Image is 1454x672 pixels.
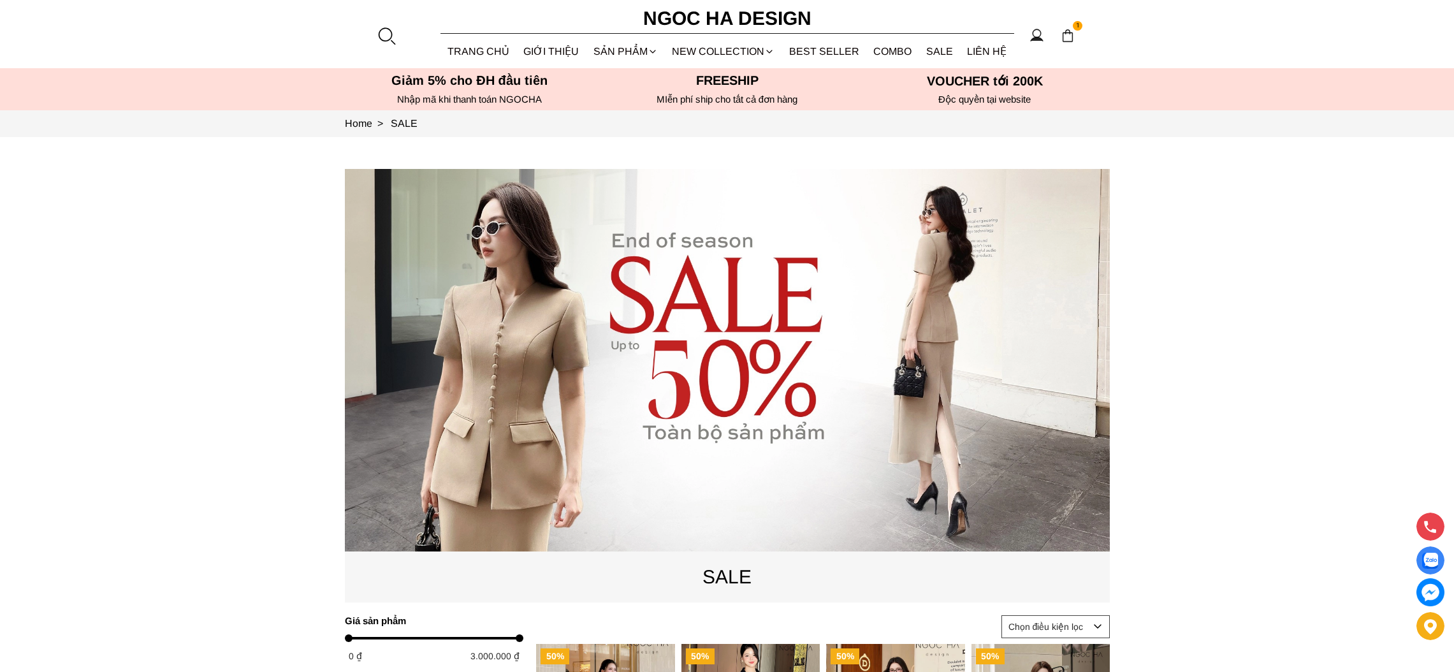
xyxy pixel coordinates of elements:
a: Link to Home [345,118,391,129]
h6: Độc quyền tại website [860,94,1110,105]
font: Freeship [696,73,759,87]
a: BEST SELLER [782,34,867,68]
span: 0 ₫ [349,651,362,661]
img: Display image [1422,553,1438,569]
a: NEW COLLECTION [665,34,782,68]
font: Nhập mã khi thanh toán NGOCHA [397,94,542,105]
h6: MIễn phí ship cho tất cả đơn hàng [602,94,852,105]
p: SALE [345,562,1110,592]
font: Giảm 5% cho ĐH đầu tiên [391,73,548,87]
a: Ngoc Ha Design [632,3,823,34]
span: 3.000.000 ₫ [470,651,520,661]
span: > [372,118,388,129]
a: messenger [1416,578,1444,606]
a: LIÊN HỆ [960,34,1014,68]
a: SALE [919,34,961,68]
a: Link to SALE [391,118,418,129]
img: img-CART-ICON-ksit0nf1 [1061,29,1075,43]
span: 1 [1073,21,1083,31]
a: Combo [866,34,919,68]
h4: Giá sản phẩm [345,615,515,626]
h5: VOUCHER tới 200K [860,73,1110,89]
div: SẢN PHẨM [586,34,665,68]
a: Display image [1416,546,1444,574]
a: GIỚI THIỆU [516,34,586,68]
a: TRANG CHỦ [440,34,517,68]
